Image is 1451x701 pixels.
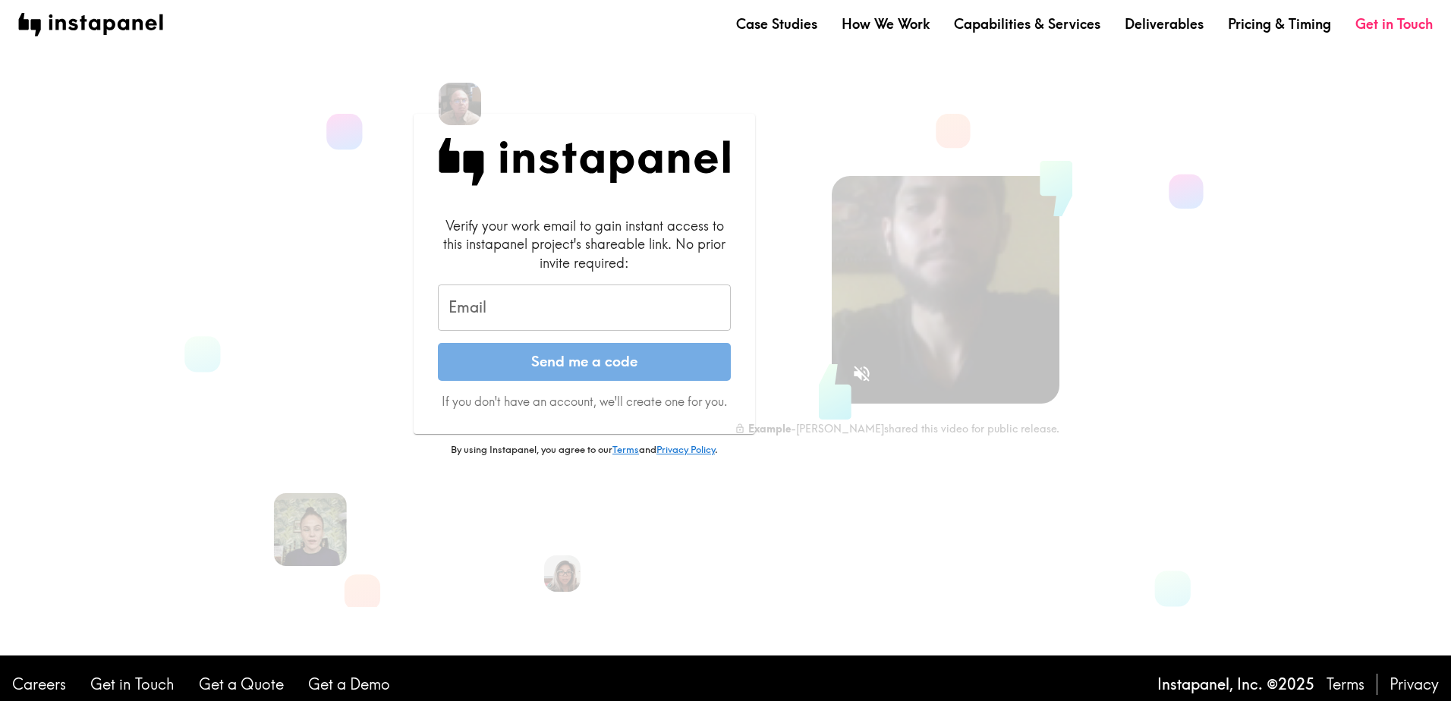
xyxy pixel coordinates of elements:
img: Martina [274,493,347,566]
img: Aileen [544,555,581,592]
a: Privacy Policy [656,443,715,455]
a: Get in Touch [1355,14,1433,33]
a: Privacy [1390,674,1439,695]
button: Sound is off [845,357,878,390]
a: Deliverables [1125,14,1204,33]
p: By using Instapanel, you agree to our and . [414,443,755,457]
button: Send me a code [438,343,731,381]
a: Careers [12,674,66,695]
a: Terms [1327,674,1364,695]
p: If you don't have an account, we'll create one for you. [438,393,731,410]
img: Robert [439,83,481,125]
p: Instapanel, Inc. © 2025 [1157,674,1314,695]
a: Case Studies [736,14,817,33]
a: Get a Quote [199,674,284,695]
a: Capabilities & Services [954,14,1100,33]
a: Get in Touch [90,674,175,695]
img: Instapanel [438,138,731,186]
img: instapanel [18,13,163,36]
a: Pricing & Timing [1228,14,1331,33]
div: Verify your work email to gain instant access to this instapanel project's shareable link. No pri... [438,216,731,272]
div: - [PERSON_NAME] shared this video for public release. [735,422,1059,435]
b: Example [748,422,791,435]
a: Get a Demo [308,674,390,695]
a: How We Work [842,14,930,33]
a: Terms [612,443,639,455]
